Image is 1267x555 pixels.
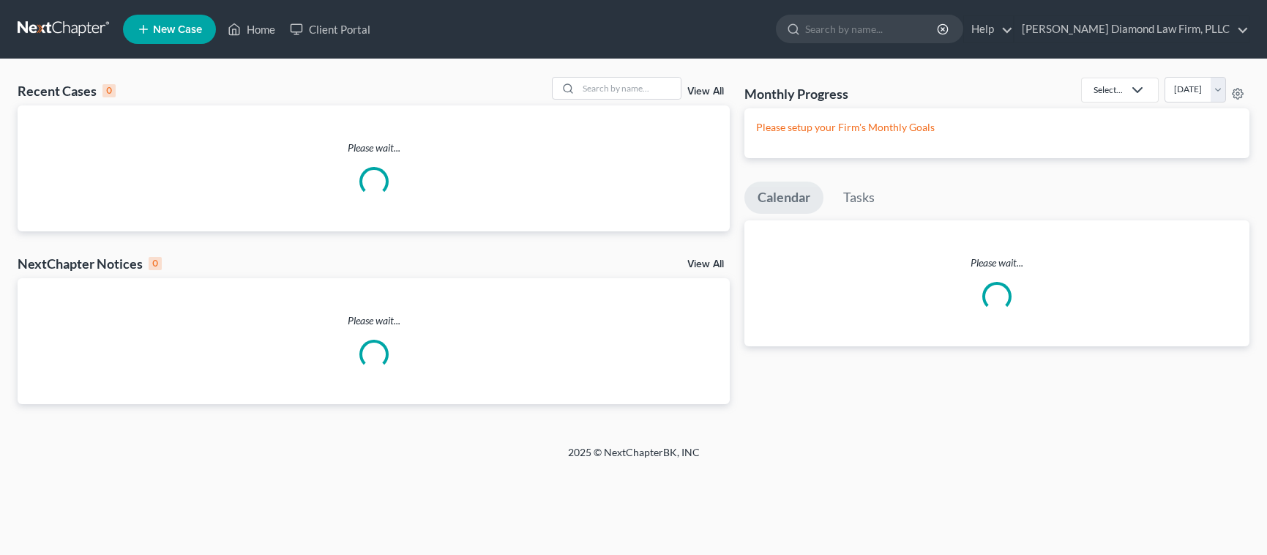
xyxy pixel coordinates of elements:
a: [PERSON_NAME] Diamond Law Firm, PLLC [1014,16,1249,42]
p: Please wait... [744,256,1249,270]
input: Search by name... [578,78,681,99]
a: Help [964,16,1013,42]
p: Please wait... [18,313,730,328]
div: 0 [149,257,162,270]
span: New Case [153,24,202,35]
div: 0 [102,84,116,97]
input: Search by name... [805,15,939,42]
div: 2025 © NextChapterBK, INC [217,445,1051,472]
a: Tasks [830,182,888,214]
div: NextChapter Notices [18,255,162,272]
a: Client Portal [283,16,378,42]
h3: Monthly Progress [744,85,848,103]
a: View All [687,86,724,97]
a: Home [220,16,283,42]
p: Please wait... [18,141,730,155]
div: Select... [1094,83,1123,96]
div: Recent Cases [18,82,116,100]
p: Please setup your Firm's Monthly Goals [756,120,1238,135]
a: Calendar [744,182,823,214]
a: View All [687,259,724,269]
